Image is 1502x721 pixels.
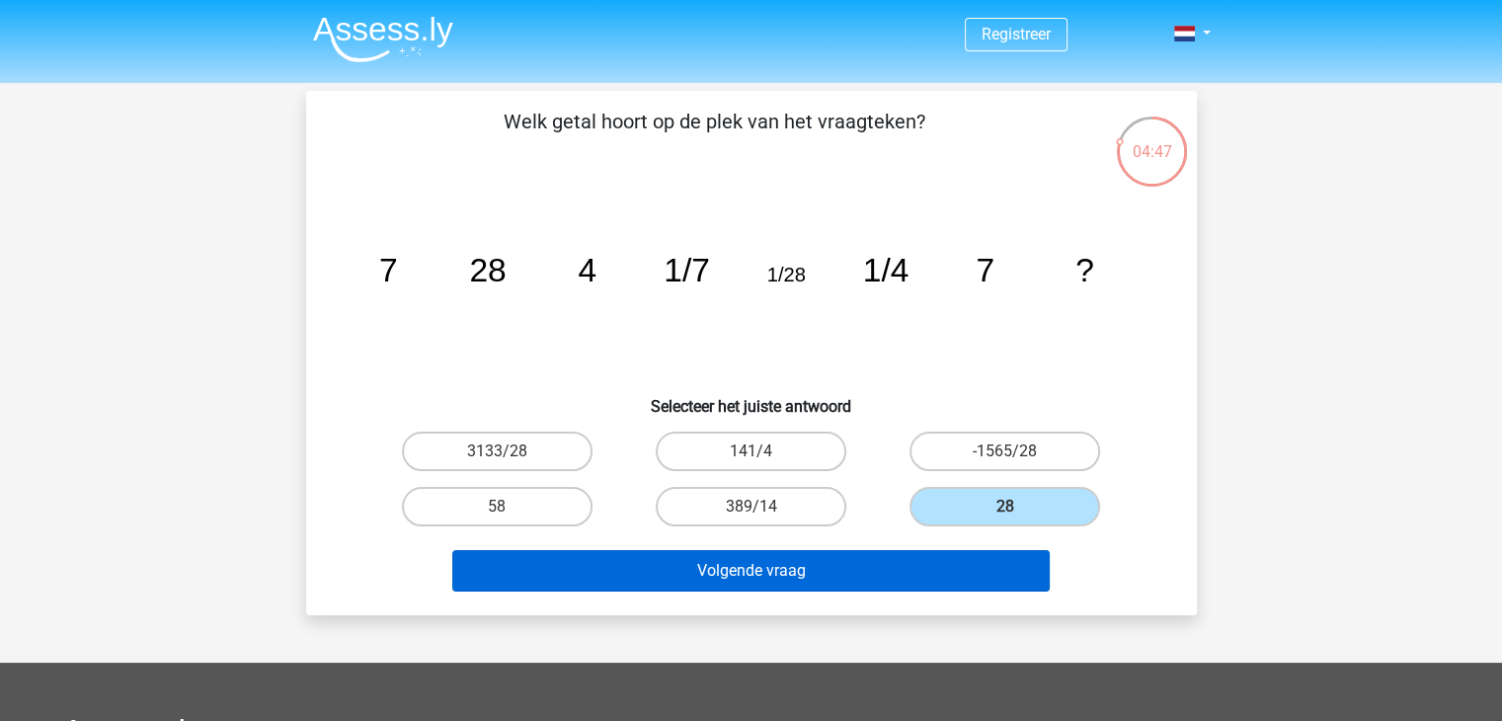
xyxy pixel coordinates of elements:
[402,487,593,526] label: 58
[862,252,909,288] tspan: 1/4
[982,25,1051,43] a: Registreer
[452,550,1050,592] button: Volgende vraag
[578,252,596,288] tspan: 4
[1075,252,1094,288] tspan: ?
[656,487,846,526] label: 389/14
[338,381,1165,416] h6: Selecteer het juiste antwoord
[402,432,593,471] label: 3133/28
[664,252,710,288] tspan: 1/7
[338,107,1091,166] p: Welk getal hoort op de plek van het vraagteken?
[976,252,994,288] tspan: 7
[766,264,805,285] tspan: 1/28
[656,432,846,471] label: 141/4
[909,432,1100,471] label: -1565/28
[469,252,506,288] tspan: 28
[313,16,453,62] img: Assessly
[1115,115,1189,164] div: 04:47
[378,252,397,288] tspan: 7
[909,487,1100,526] label: 28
